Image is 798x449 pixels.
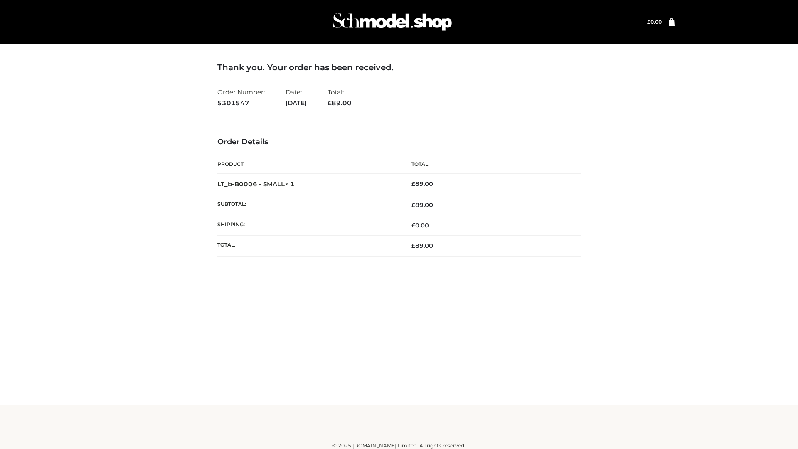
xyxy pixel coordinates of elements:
th: Subtotal: [217,195,399,215]
th: Total [399,155,581,174]
span: £ [647,19,650,25]
img: Schmodel Admin 964 [330,5,455,38]
h3: Order Details [217,138,581,147]
span: 89.00 [411,242,433,249]
bdi: 0.00 [411,222,429,229]
th: Product [217,155,399,174]
th: Total: [217,236,399,256]
a: £0.00 [647,19,662,25]
strong: 5301547 [217,98,265,109]
li: Date: [286,85,307,110]
th: Shipping: [217,215,399,236]
li: Order Number: [217,85,265,110]
strong: [DATE] [286,98,307,109]
li: Total: [328,85,352,110]
span: £ [411,180,415,187]
span: £ [411,222,415,229]
span: 89.00 [411,201,433,209]
span: 89.00 [328,99,352,107]
bdi: 0.00 [647,19,662,25]
h3: Thank you. Your order has been received. [217,62,581,72]
span: £ [328,99,332,107]
strong: × 1 [285,180,295,188]
span: £ [411,242,415,249]
strong: LT_b-B0006 - SMALL [217,180,295,188]
span: £ [411,201,415,209]
bdi: 89.00 [411,180,433,187]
